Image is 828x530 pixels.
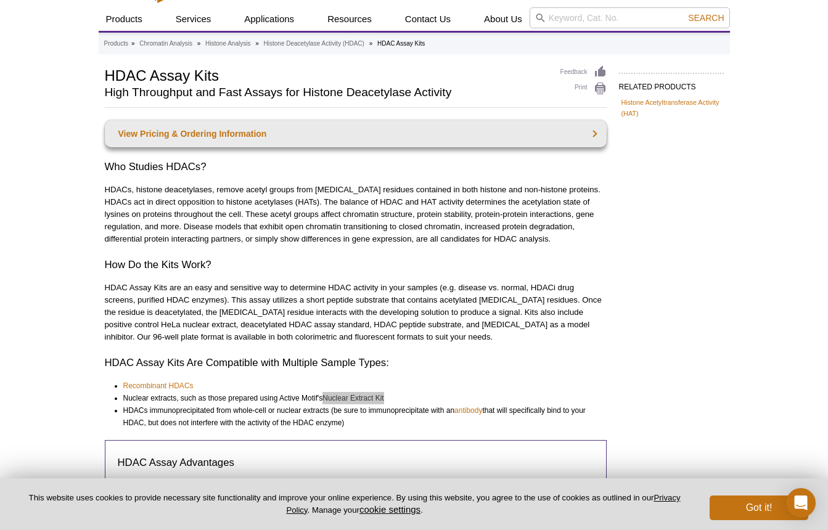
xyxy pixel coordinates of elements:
p: HDACs, histone deacetylases, remove acetyl groups from [MEDICAL_DATA] residues contained in both ... [105,184,607,245]
a: Products [99,7,150,31]
li: Nuclear extracts, such as those prepared using Active Motif's [123,392,596,404]
a: Print [560,82,607,96]
a: Histone Analysis [205,38,250,49]
a: Privacy Policy [286,493,680,514]
a: Applications [237,7,301,31]
li: » [255,40,259,47]
li: » [131,40,135,47]
a: antibody [454,404,482,417]
h2: HDAC Assay Kits Are Compatible with Multiple Sample Types: [105,356,607,370]
h2: How Do the Kits Work? [105,258,607,272]
a: Services [168,7,219,31]
a: Chromatin Analysis [139,38,192,49]
button: Got it! [710,495,808,520]
a: View Pricing & Ordering Information [105,120,607,147]
h1: HDAC Assay Kits [105,65,548,84]
h2: Who Studies HDACs? [105,160,607,174]
a: Histone Acetyltransferase Activity (HAT) [621,97,721,119]
h2: High Throughput and Fast Assays for Histone Deacetylase Activity [105,87,548,98]
a: Contact Us [398,7,458,31]
a: Nuclear Extract Kit [322,392,383,404]
a: Resources [320,7,379,31]
span: Search [688,13,724,23]
h3: HDAC Assay Advantages [118,455,594,470]
button: Search [684,12,728,23]
input: Keyword, Cat. No. [530,7,730,28]
p: This website uses cookies to provide necessary site functionality and improve your online experie... [20,492,689,516]
li: HDACs immunoprecipitated from whole-cell or nuclear extracts (be sure to immunoprecipitate with a... [123,404,596,429]
button: cookie settings [359,504,420,515]
li: HDAC Assay Kits [377,40,425,47]
a: Feedback [560,65,607,79]
li: » [369,40,373,47]
a: Recombinant HDACs [123,380,194,392]
a: About Us [477,7,530,31]
p: HDAC Assay Kits are an easy and sensitive way to determine HDAC activity in your samples (e.g. di... [105,282,607,343]
h2: RELATED PRODUCTS [619,73,724,95]
li: » [197,40,201,47]
div: Open Intercom Messenger [786,488,816,518]
a: Histone Deacetylase Activity (HDAC) [264,38,364,49]
a: Products [104,38,128,49]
